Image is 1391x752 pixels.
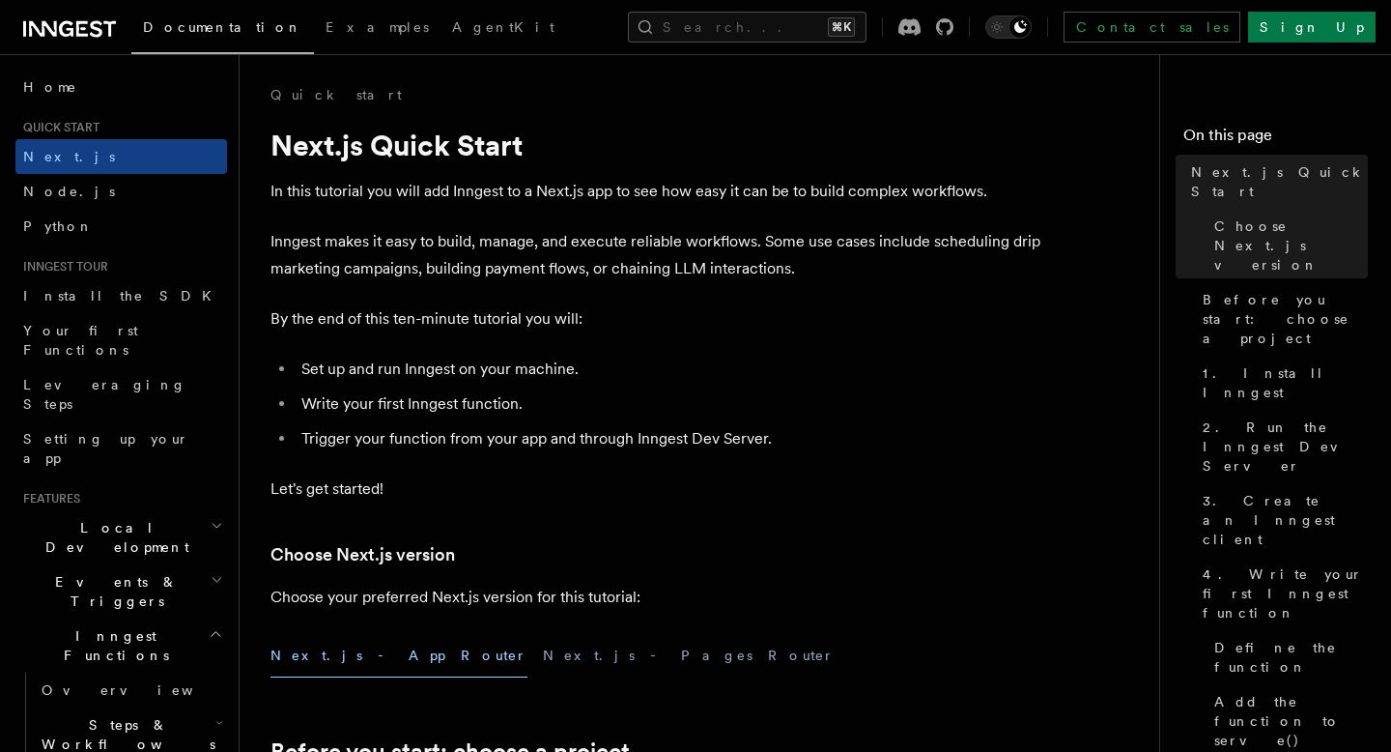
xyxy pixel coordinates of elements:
[1195,410,1368,483] a: 2. Run the Inngest Dev Server
[15,572,211,611] span: Events & Triggers
[270,584,1043,611] p: Choose your preferred Next.js version for this tutorial:
[15,139,227,174] a: Next.js
[15,313,227,367] a: Your first Functions
[15,120,99,135] span: Quick start
[15,174,227,209] a: Node.js
[270,305,1043,333] p: By the end of this ten-minute tutorial you will:
[1064,12,1240,43] a: Contact sales
[1195,483,1368,557] a: 3. Create an Inngest client
[143,19,302,35] span: Documentation
[1183,155,1368,209] a: Next.js Quick Start
[270,178,1043,205] p: In this tutorial you will add Inngest to a Next.js app to see how easy it can be to build complex...
[15,70,227,104] a: Home
[15,259,108,275] span: Inngest tour
[1195,282,1368,356] a: Before you start: choose a project
[270,476,1043,503] p: Let's get started!
[23,77,77,97] span: Home
[628,12,866,43] button: Search...⌘K
[985,15,1032,39] button: Toggle dark mode
[270,128,1043,162] h1: Next.js Quick Start
[23,377,186,412] span: Leveraging Steps
[1214,692,1368,750] span: Add the function to serve()
[42,682,241,698] span: Overview
[23,288,223,304] span: Install the SDK
[23,323,138,358] span: Your first Functions
[1203,564,1368,622] span: 4. Write your first Inngest function
[828,17,855,37] kbd: ⌘K
[15,491,80,506] span: Features
[1203,290,1368,348] span: Before you start: choose a project
[296,390,1043,418] li: Write your first Inngest function.
[1248,12,1376,43] a: Sign Up
[314,6,440,52] a: Examples
[270,85,402,104] a: Quick start
[34,673,227,708] a: Overview
[131,6,314,54] a: Documentation
[15,510,227,564] button: Local Development
[15,278,227,313] a: Install the SDK
[15,367,227,421] a: Leveraging Steps
[15,209,227,244] a: Python
[1191,162,1368,201] span: Next.js Quick Start
[1214,217,1368,275] span: Choose Next.js version
[23,218,94,234] span: Python
[452,19,554,35] span: AgentKit
[1206,209,1368,282] a: Choose Next.js version
[1203,363,1368,402] span: 1. Install Inngest
[1203,418,1368,476] span: 2. Run the Inngest Dev Server
[440,6,566,52] a: AgentKit
[1203,491,1368,549] span: 3. Create an Inngest client
[296,425,1043,452] li: Trigger your function from your app and through Inngest Dev Server.
[15,619,227,673] button: Inngest Functions
[15,564,227,619] button: Events & Triggers
[270,541,455,568] a: Choose Next.js version
[270,634,527,678] button: Next.js - App Router
[15,626,209,665] span: Inngest Functions
[1214,638,1368,677] span: Define the function
[1206,630,1368,684] a: Define the function
[270,228,1043,282] p: Inngest makes it easy to build, manage, and execute reliable workflows. Some use cases include sc...
[23,184,115,199] span: Node.js
[1195,356,1368,410] a: 1. Install Inngest
[326,19,429,35] span: Examples
[23,431,189,466] span: Setting up your app
[23,149,115,164] span: Next.js
[15,421,227,476] a: Setting up your app
[543,634,835,678] button: Next.js - Pages Router
[1183,124,1368,155] h4: On this page
[15,518,211,557] span: Local Development
[296,356,1043,383] li: Set up and run Inngest on your machine.
[1195,557,1368,630] a: 4. Write your first Inngest function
